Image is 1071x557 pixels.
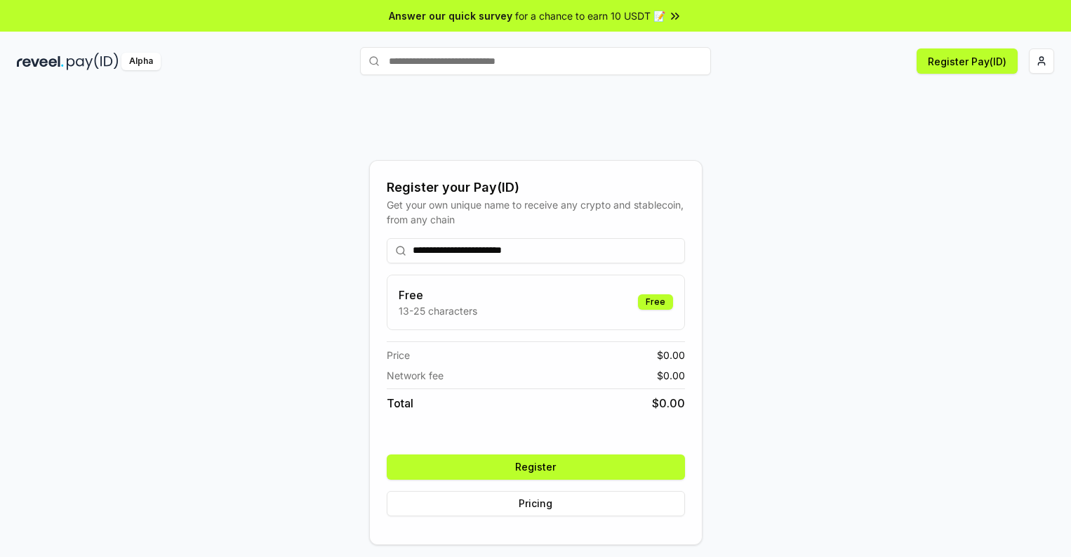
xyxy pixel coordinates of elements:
[399,303,477,318] p: 13-25 characters
[917,48,1018,74] button: Register Pay(ID)
[387,491,685,516] button: Pricing
[387,348,410,362] span: Price
[67,53,119,70] img: pay_id
[387,178,685,197] div: Register your Pay(ID)
[387,454,685,480] button: Register
[387,368,444,383] span: Network fee
[389,8,512,23] span: Answer our quick survey
[121,53,161,70] div: Alpha
[657,368,685,383] span: $ 0.00
[657,348,685,362] span: $ 0.00
[399,287,477,303] h3: Free
[638,294,673,310] div: Free
[387,197,685,227] div: Get your own unique name to receive any crypto and stablecoin, from any chain
[515,8,665,23] span: for a chance to earn 10 USDT 📝
[387,395,413,412] span: Total
[17,53,64,70] img: reveel_dark
[652,395,685,412] span: $ 0.00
